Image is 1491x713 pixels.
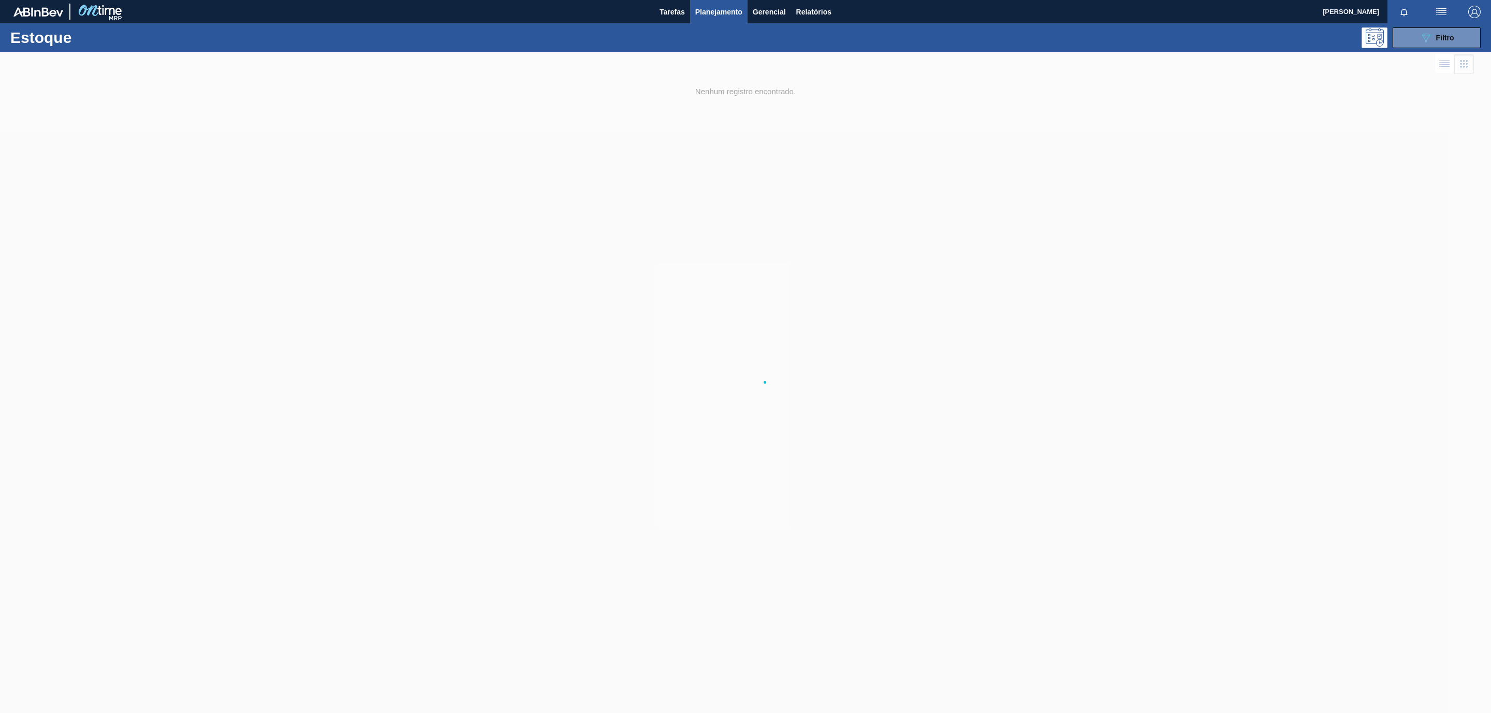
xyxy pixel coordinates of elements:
span: Planejamento [695,6,742,18]
span: Tarefas [660,6,685,18]
span: Relatórios [796,6,831,18]
img: Logout [1468,6,1481,18]
img: userActions [1435,6,1448,18]
span: Filtro [1436,34,1454,42]
button: Filtro [1393,27,1481,48]
span: Gerencial [753,6,786,18]
img: TNhmsLtSVTkK8tSr43FrP2fwEKptu5GPRR3wAAAABJRU5ErkJggg== [13,7,63,17]
h1: Estoque [10,32,174,43]
div: Pogramando: nenhum usuário selecionado [1362,27,1387,48]
button: Notificações [1387,5,1421,19]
